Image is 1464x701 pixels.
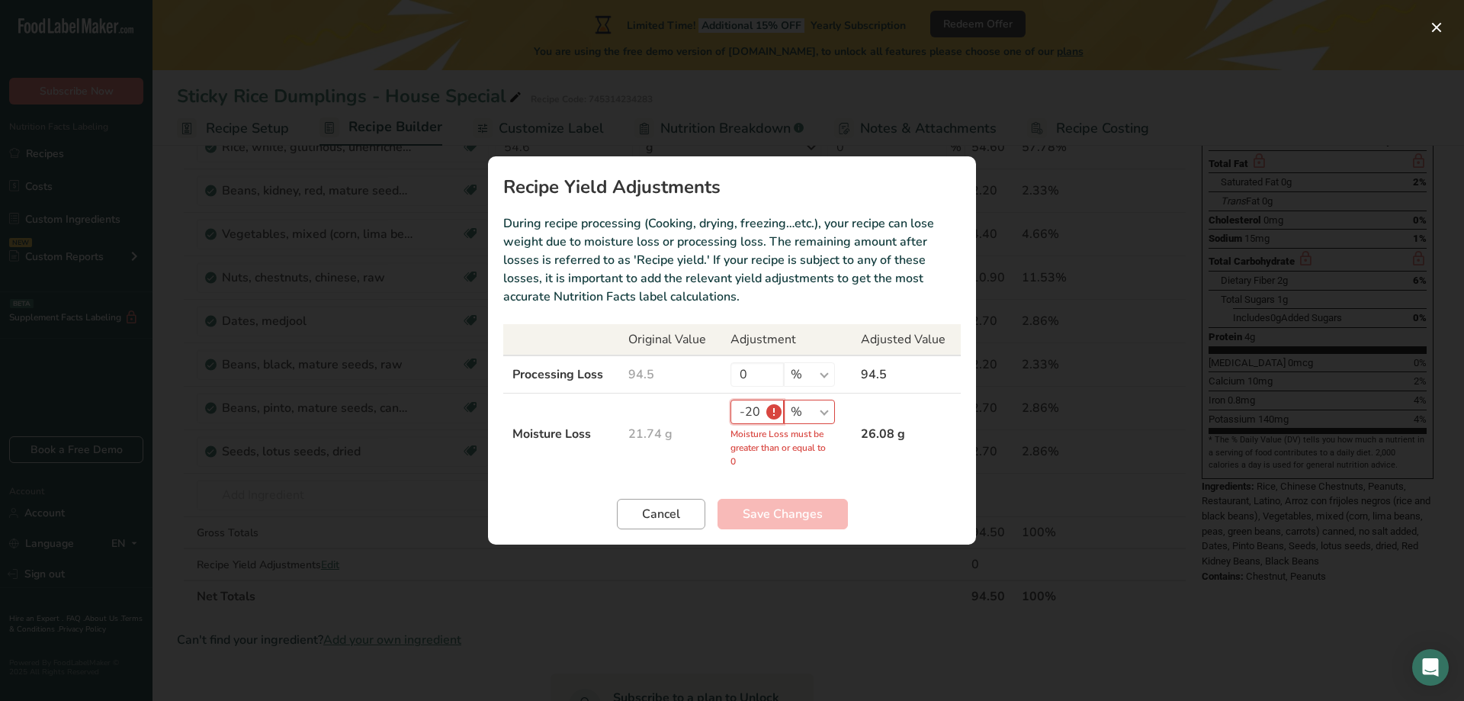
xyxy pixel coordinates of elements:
p: Moisture Loss must be greater than or equal to 0 [730,427,826,468]
th: Adjusted Value [852,324,961,355]
td: 26.08 g [852,394,961,475]
span: Cancel [642,505,680,523]
td: 94.5 [852,355,961,394]
button: Cancel [617,499,705,529]
td: 94.5 [619,355,721,394]
td: 21.74 g [619,394,721,475]
button: Save Changes [718,499,848,529]
td: Moisture Loss [503,394,619,475]
th: Original Value [619,324,721,355]
span: Save Changes [743,505,823,523]
div: Open Intercom Messenger [1412,649,1449,686]
h1: Recipe Yield Adjustments [503,178,961,196]
td: Processing Loss [503,355,619,394]
th: Adjustment [721,324,852,355]
p: During recipe processing (Cooking, drying, freezing…etc.), your recipe can lose weight due to moi... [503,214,961,306]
